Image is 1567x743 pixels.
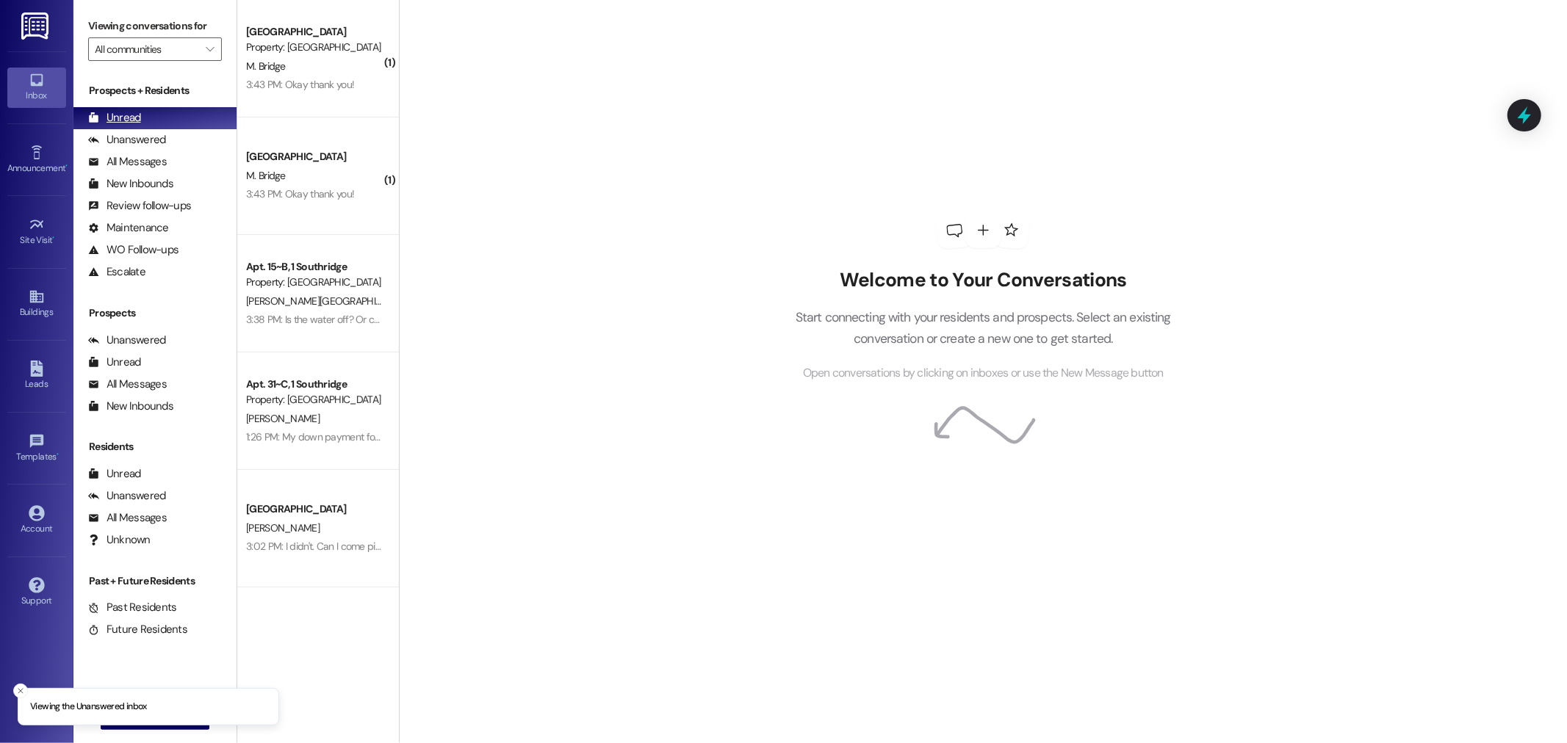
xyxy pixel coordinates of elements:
[7,573,66,612] a: Support
[88,220,169,236] div: Maintenance
[7,212,66,252] a: Site Visit •
[57,449,59,460] span: •
[88,377,167,392] div: All Messages
[246,377,382,392] div: Apt. 31~C, 1 Southridge
[88,600,177,615] div: Past Residents
[73,439,237,454] div: Residents
[246,294,413,308] span: [PERSON_NAME][GEOGRAPHIC_DATA]
[246,259,382,275] div: Apt. 15~B, 1 Southridge
[88,242,179,258] div: WO Follow-ups
[13,684,28,698] button: Close toast
[246,412,320,425] span: [PERSON_NAME]
[773,269,1193,292] h2: Welcome to Your Conversations
[246,501,382,517] div: [GEOGRAPHIC_DATA]
[246,540,506,553] div: 3:02 PM: I didn't. Can I come pick this one up [DATE] and see?
[773,307,1193,349] p: Start connecting with your residents and prospects. Select an existing conversation or create a n...
[246,392,382,407] div: Property: [GEOGRAPHIC_DATA]
[246,40,382,55] div: Property: [GEOGRAPHIC_DATA]
[88,510,167,526] div: All Messages
[88,622,187,637] div: Future Residents
[246,275,382,290] div: Property: [GEOGRAPHIC_DATA]
[88,355,141,370] div: Unread
[7,501,66,540] a: Account
[206,43,214,55] i: 
[7,356,66,396] a: Leads
[7,284,66,324] a: Buildings
[803,364,1164,383] span: Open conversations by clicking on inboxes or use the New Message button
[88,532,151,548] div: Unknown
[246,24,382,40] div: [GEOGRAPHIC_DATA]
[88,176,173,192] div: New Inbounds
[88,466,141,482] div: Unread
[88,333,166,348] div: Unanswered
[246,149,382,164] div: [GEOGRAPHIC_DATA]
[246,313,458,326] div: 3:38 PM: Is the water off? Or can I do my laundry?
[246,521,320,534] span: [PERSON_NAME]
[53,233,55,243] span: •
[21,12,51,40] img: ResiDesk Logo
[88,132,166,148] div: Unanswered
[95,37,198,61] input: All communities
[246,78,354,91] div: 3:43 PM: Okay thank you!
[73,305,237,321] div: Prospects
[88,399,173,414] div: New Inbounds
[246,187,354,200] div: 3:43 PM: Okay thank you!
[88,198,191,214] div: Review follow-ups
[7,68,66,107] a: Inbox
[246,430,1090,443] div: 1:26 PM: My down payment for the summer lease of 200 dollars was supposed to be returned after my...
[88,488,166,504] div: Unanswered
[88,15,222,37] label: Viewing conversations for
[88,110,141,126] div: Unread
[246,169,286,182] span: M. Bridge
[30,700,147,714] p: Viewing the Unanswered inbox
[73,83,237,98] div: Prospects + Residents
[65,161,68,171] span: •
[73,573,237,589] div: Past + Future Residents
[246,59,286,73] span: M. Bridge
[88,154,167,170] div: All Messages
[88,264,145,280] div: Escalate
[7,429,66,468] a: Templates •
